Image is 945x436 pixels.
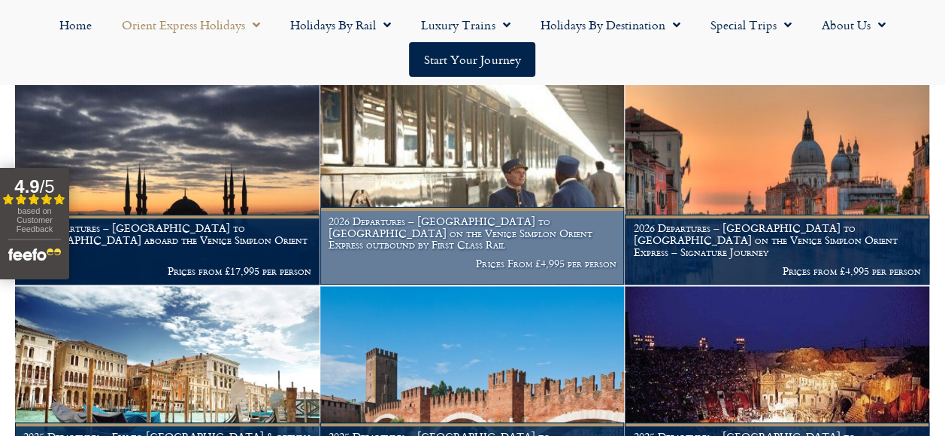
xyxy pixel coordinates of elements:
[329,258,616,270] p: Prices From £4,995 per person
[806,8,900,42] a: About Us
[525,8,695,42] a: Holidays by Destination
[44,8,107,42] a: Home
[633,222,921,258] h1: 2026 Departures – [GEOGRAPHIC_DATA] to [GEOGRAPHIC_DATA] on the Venice Simplon Orient Express – S...
[625,78,929,285] img: Orient Express Special Venice compressed
[8,8,937,77] nav: Menu
[107,8,275,42] a: Orient Express Holidays
[320,78,625,285] a: 2026 Departures – [GEOGRAPHIC_DATA] to [GEOGRAPHIC_DATA] on the Venice Simplon Orient Express out...
[695,8,806,42] a: Special Trips
[406,8,525,42] a: Luxury Trains
[23,265,311,277] p: Prices from £17,995 per person
[625,78,930,285] a: 2026 Departures – [GEOGRAPHIC_DATA] to [GEOGRAPHIC_DATA] on the Venice Simplon Orient Express – S...
[23,222,311,258] h1: 2025 Departures – [GEOGRAPHIC_DATA] to [GEOGRAPHIC_DATA] aboard the Venice Simplon Orient Express
[409,42,535,77] a: Start your Journey
[329,215,616,251] h1: 2026 Departures – [GEOGRAPHIC_DATA] to [GEOGRAPHIC_DATA] on the Venice Simplon Orient Express out...
[15,78,320,285] a: 2025 Departures – [GEOGRAPHIC_DATA] to [GEOGRAPHIC_DATA] aboard the Venice Simplon Orient Express...
[275,8,406,42] a: Holidays by Rail
[633,265,921,277] p: Prices from £4,995 per person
